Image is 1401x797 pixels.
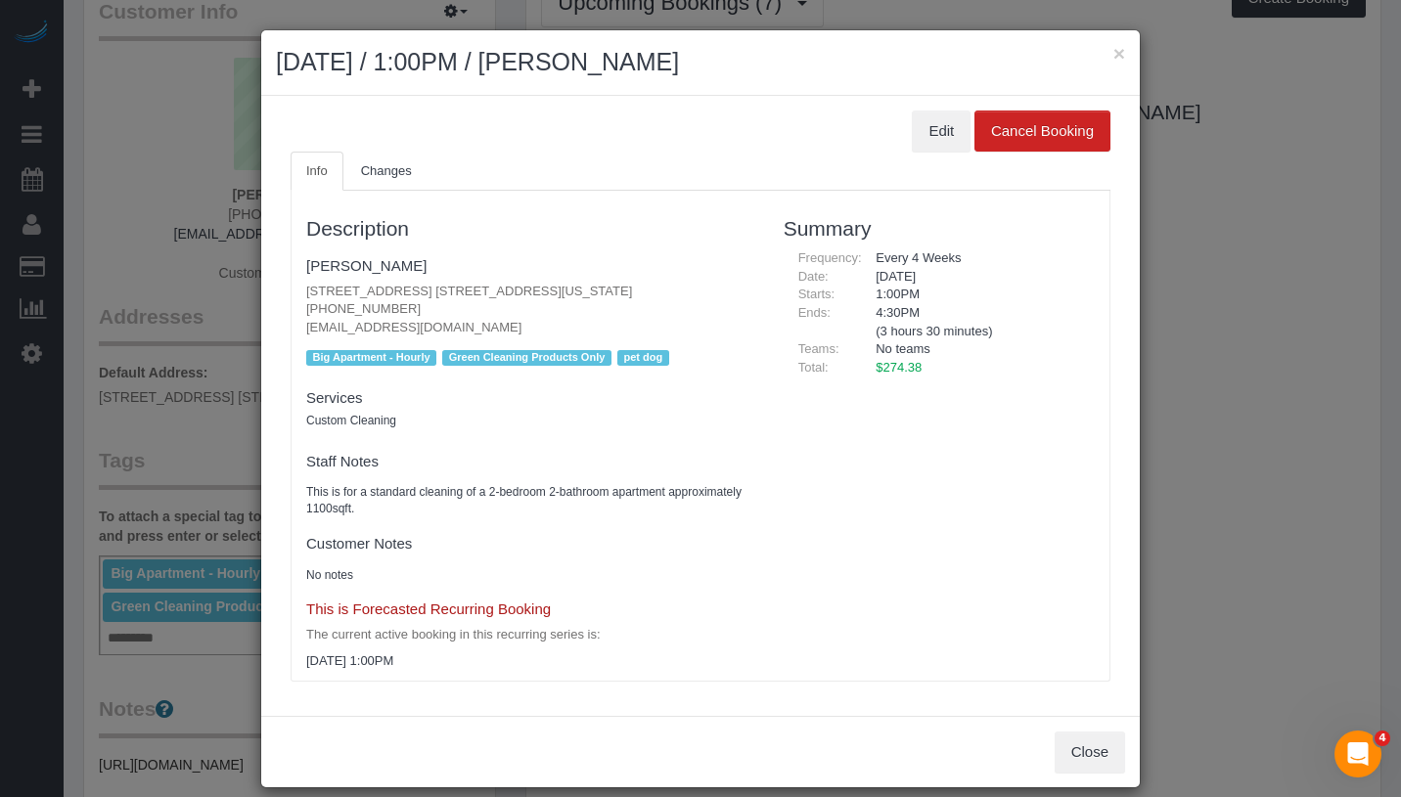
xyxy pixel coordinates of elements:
[306,350,436,366] span: Big Apartment - Hourly
[291,152,343,192] a: Info
[798,341,839,356] span: Teams:
[345,152,428,192] a: Changes
[798,360,829,375] span: Total:
[306,536,754,553] h4: Customer Notes
[861,268,1095,287] div: [DATE]
[306,484,754,517] pre: This is for a standard cleaning of a 2-bedroom 2-bathroom apartment approximately 1100sqft.
[1334,731,1381,777] iframe: Intercom live chat
[912,111,971,152] button: Edit
[876,360,922,375] span: $274.38
[1375,731,1390,746] span: 4
[861,249,1095,268] div: Every 4 Weeks
[1055,731,1125,773] button: Close
[442,350,611,366] span: Green Cleaning Products Only
[276,45,1125,80] h2: [DATE] / 1:00PM / [PERSON_NAME]
[306,567,754,584] pre: No notes
[798,287,836,301] span: Starts:
[1113,43,1125,64] button: ×
[306,454,754,470] h4: Staff Notes
[306,257,427,274] a: [PERSON_NAME]
[798,305,831,320] span: Ends:
[306,415,754,427] h5: Custom Cleaning
[876,341,930,356] span: No teams
[861,304,1095,340] div: 4:30PM (3 hours 30 minutes)
[617,350,669,366] span: pet dog
[306,601,754,618] h4: This is Forecasted Recurring Booking
[306,163,328,178] span: Info
[974,111,1110,152] button: Cancel Booking
[798,250,862,265] span: Frequency:
[798,269,829,284] span: Date:
[306,626,754,644] p: The current active booking in this recurring series is:
[306,217,754,240] h3: Description
[306,283,754,337] p: [STREET_ADDRESS] [STREET_ADDRESS][US_STATE] [PHONE_NUMBER] [EMAIL_ADDRESS][DOMAIN_NAME]
[861,286,1095,304] div: 1:00PM
[306,653,393,668] span: [DATE] 1:00PM
[784,217,1095,240] h3: Summary
[306,390,754,407] h4: Services
[361,163,412,178] span: Changes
